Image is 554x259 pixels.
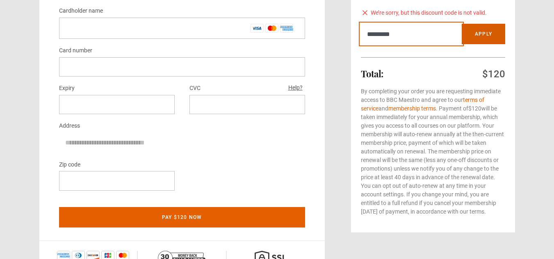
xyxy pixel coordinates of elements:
div: $120 [482,68,505,81]
label: Address [59,121,80,131]
label: Card number [59,46,92,56]
button: Apply [462,24,505,44]
a: membership terms [388,105,436,112]
iframe: Secure expiration date input frame [66,101,168,108]
label: CVC [189,83,201,93]
button: Pay $120 now [59,207,305,227]
label: Zip code [59,160,80,170]
span: We’re sorry, but this discount code is not valid. [371,9,487,17]
iframe: Secure postal code input frame [66,177,168,185]
span: $120 [468,105,481,112]
iframe: Secure CVC input frame [196,101,299,108]
button: Help? [286,83,305,93]
label: Expiry [59,83,75,93]
h2: Total: [361,69,383,79]
p: By completing your order you are requesting immediate access to BBC Maestro and agree to our and ... [361,87,505,216]
label: Cardholder name [59,6,103,16]
iframe: Secure card number input frame [66,63,299,71]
